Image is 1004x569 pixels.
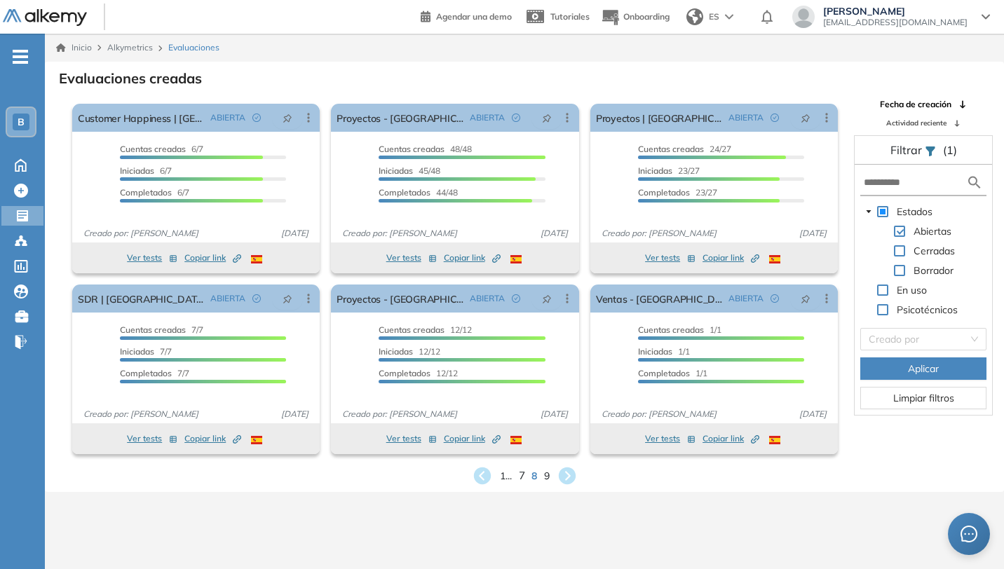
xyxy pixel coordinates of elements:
span: 7 [518,467,524,484]
button: Ver tests [127,249,177,266]
img: Logo [3,9,87,27]
span: check-circle [512,114,520,122]
span: pushpin [542,293,552,304]
span: Iniciadas [379,165,413,176]
button: Ver tests [127,430,177,447]
button: Copiar link [444,249,501,266]
span: check-circle [771,294,779,303]
button: pushpin [531,107,562,129]
span: Borrador [911,262,956,279]
span: Iniciadas [120,165,154,176]
span: Alkymetrics [107,42,153,53]
button: Copiar link [184,430,241,447]
h3: Evaluaciones creadas [59,70,202,87]
img: ESP [769,436,780,444]
span: Copiar link [184,252,241,264]
span: pushpin [801,112,810,123]
button: Ver tests [645,249,696,266]
span: [DATE] [794,227,832,240]
span: 12/12 [379,368,458,378]
span: 1/1 [638,324,721,335]
span: Filtrar [890,143,925,157]
span: 45/48 [379,165,440,176]
button: Ver tests [645,430,696,447]
img: ESP [510,255,522,263]
span: Cuentas creadas [120,144,186,154]
span: Iniciadas [120,346,154,357]
span: Cerradas [914,245,955,257]
span: 7/7 [120,368,189,378]
span: 1/1 [638,368,707,378]
img: search icon [966,174,983,191]
span: 23/27 [638,165,700,176]
span: Copiar link [703,252,759,264]
span: Borrador [914,264,954,277]
span: 23/27 [638,187,717,198]
span: check-circle [252,114,261,122]
span: caret-down [865,208,872,215]
span: 12/12 [379,346,440,357]
span: Iniciadas [638,346,672,357]
span: Creado por: [PERSON_NAME] [337,227,463,240]
span: ABIERTA [728,111,764,124]
span: [PERSON_NAME] [823,6,968,17]
span: 48/48 [379,144,472,154]
span: 6/7 [120,144,203,154]
button: pushpin [790,287,821,310]
span: Completados [120,368,172,378]
span: [DATE] [535,227,574,240]
a: Ventas - [GEOGRAPHIC_DATA] [596,284,723,313]
span: En uso [897,284,927,296]
span: check-circle [512,294,520,303]
button: pushpin [790,107,821,129]
span: Completados [638,368,690,378]
span: Copiar link [444,252,501,264]
span: [DATE] [794,408,832,420]
span: Completados [379,368,430,378]
span: Copiar link [184,432,241,445]
span: Cuentas creadas [379,144,445,154]
span: 8 [531,469,537,484]
a: Customer Happiness | [GEOGRAPHIC_DATA] [78,104,205,132]
span: (1) [943,142,957,158]
img: world [686,8,703,25]
span: En uso [894,282,930,299]
span: Completados [638,187,690,198]
img: ESP [769,255,780,263]
span: pushpin [283,293,292,304]
span: [DATE] [276,227,314,240]
span: 1 ... [500,469,512,484]
span: Abiertas [914,225,951,238]
span: 12/12 [379,324,472,335]
img: ESP [251,436,262,444]
span: Completados [120,187,172,198]
a: Proyectos | [GEOGRAPHIC_DATA] [596,104,723,132]
span: Psicotécnicos [894,301,961,318]
span: 7/7 [120,346,172,357]
span: 6/7 [120,165,172,176]
span: Fecha de creación [880,98,951,111]
span: [EMAIL_ADDRESS][DOMAIN_NAME] [823,17,968,28]
a: Proyectos - [GEOGRAPHIC_DATA] [337,104,463,132]
span: Iniciadas [638,165,672,176]
button: pushpin [272,287,303,310]
span: Estados [894,203,935,220]
span: Onboarding [623,11,670,22]
img: arrow [725,14,733,20]
button: Ver tests [386,430,437,447]
span: Aplicar [908,361,939,376]
span: [DATE] [276,408,314,420]
span: pushpin [801,293,810,304]
span: Cuentas creadas [379,324,445,335]
span: Creado por: [PERSON_NAME] [78,408,204,420]
span: check-circle [252,294,261,303]
span: Cerradas [911,242,958,259]
button: Copiar link [444,430,501,447]
span: Actividad reciente [886,118,947,128]
span: Completados [379,187,430,198]
span: 9 [544,469,550,484]
span: Tutoriales [550,11,590,22]
span: Cuentas creadas [120,324,186,335]
span: pushpin [542,112,552,123]
span: ABIERTA [728,292,764,305]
